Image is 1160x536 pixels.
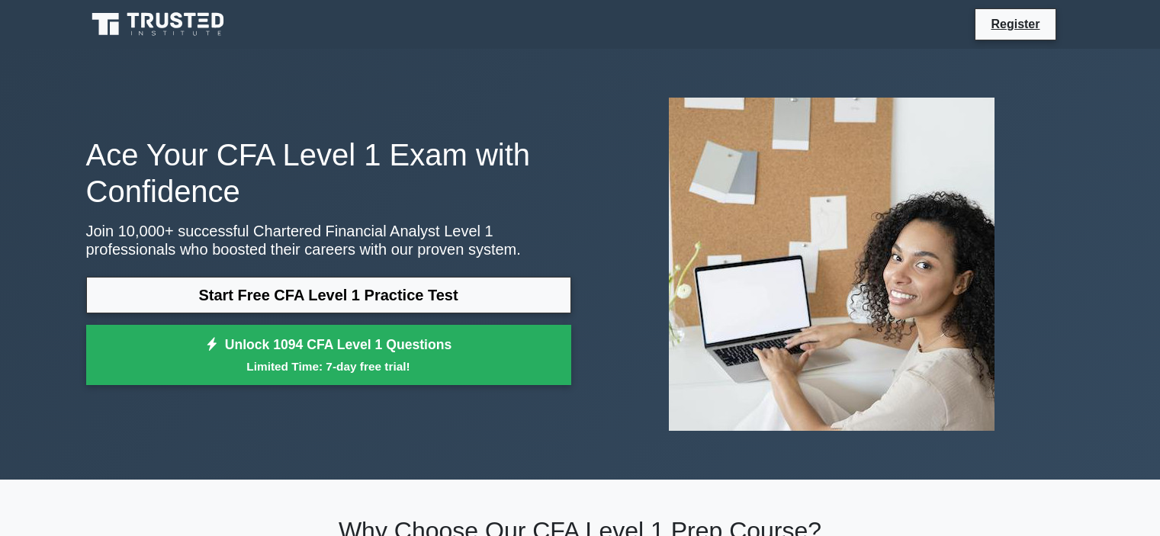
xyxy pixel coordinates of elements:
a: Register [982,14,1049,34]
p: Join 10,000+ successful Chartered Financial Analyst Level 1 professionals who boosted their caree... [86,222,571,258]
a: Unlock 1094 CFA Level 1 QuestionsLimited Time: 7-day free trial! [86,325,571,386]
small: Limited Time: 7-day free trial! [105,358,552,375]
h1: Ace Your CFA Level 1 Exam with Confidence [86,136,571,210]
a: Start Free CFA Level 1 Practice Test [86,277,571,313]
